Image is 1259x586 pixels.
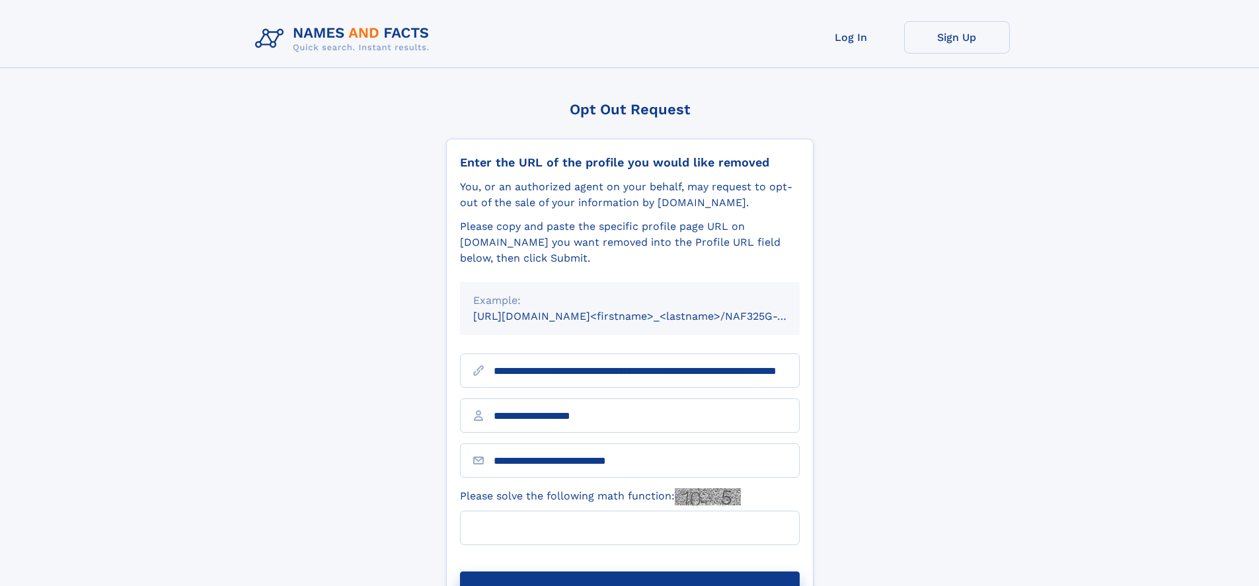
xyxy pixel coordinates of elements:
small: [URL][DOMAIN_NAME]<firstname>_<lastname>/NAF325G-xxxxxxxx [473,310,825,322]
img: Logo Names and Facts [250,21,440,57]
div: Opt Out Request [446,101,814,118]
div: Please copy and paste the specific profile page URL on [DOMAIN_NAME] you want removed into the Pr... [460,219,800,266]
div: You, or an authorized agent on your behalf, may request to opt-out of the sale of your informatio... [460,179,800,211]
div: Example: [473,293,786,309]
a: Log In [798,21,904,54]
label: Please solve the following math function: [460,488,741,505]
a: Sign Up [904,21,1010,54]
div: Enter the URL of the profile you would like removed [460,155,800,170]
